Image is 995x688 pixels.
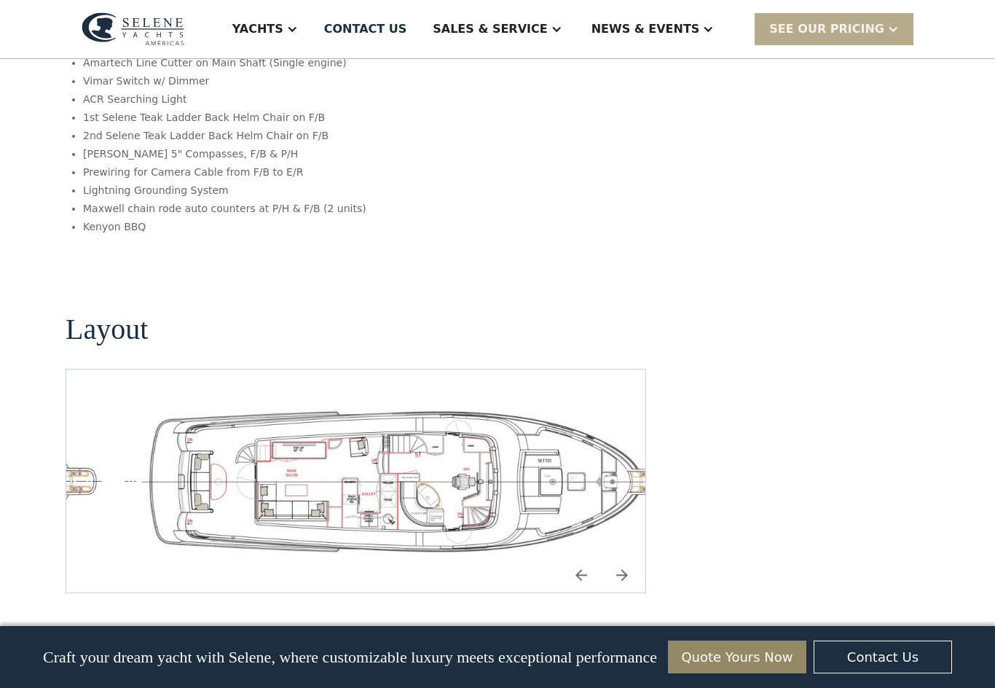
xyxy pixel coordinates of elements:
img: icon [564,558,599,593]
a: open lightbox [125,404,680,558]
input: Yes, I'd like to receive SMS updates.Reply STOP to unsubscribe at any time. [4,606,15,617]
li: Prewiring for Camera Cable from F/B to E/R [83,165,558,180]
span: We respect your time - only the good stuff, never spam. [1,560,197,585]
div: SEE Our Pricing [769,20,884,38]
li: Vimar Switch w/ Dimmer [83,74,558,89]
p: Craft your dream yacht with Selene, where customizable luxury meets exceptional performance [43,648,657,667]
li: Maxwell chain rode auto counters at P/H & F/B (2 units) [83,201,558,216]
li: 1st Selene Teak Ladder Back Helm Chair on F/B [83,110,558,125]
div: 2 / 3 [125,404,680,558]
div: News & EVENTS [591,20,700,38]
li: Kenyon BBQ [83,219,558,235]
li: [PERSON_NAME] 5" Compasses, F/B & P/H [83,146,558,162]
div: Yachts [232,20,283,38]
span: Tick the box below to receive occasional updates, exclusive offers, and VIP access via text message. [1,512,211,550]
a: Next slide [605,558,640,593]
span: Reply STOP to unsubscribe at any time. [4,609,200,633]
a: Quote Yours Now [668,641,806,673]
li: Lightning Grounding System [83,183,558,198]
li: ACR Searching Light [83,92,558,107]
div: SEE Our Pricing [755,13,913,44]
input: I want to subscribe to your Newsletter.Unsubscribe any time by clicking the link at the bottom of... [4,654,15,665]
strong: Yes, I'd like to receive SMS updates. [19,609,176,619]
li: Amartech Line Cutter on Main Shaft (Single engine) [83,55,558,71]
img: icon [605,558,640,593]
a: Previous slide [564,558,599,593]
img: logo [82,12,184,46]
li: 2nd Selene Teak Ladder Back Helm Chair on F/B [83,128,558,144]
strong: I want to subscribe to your Newsletter. [4,657,135,681]
div: Contact US [324,20,407,38]
h2: Layout [66,313,148,345]
div: Sales & Service [433,20,547,38]
a: Contact Us [814,641,952,673]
